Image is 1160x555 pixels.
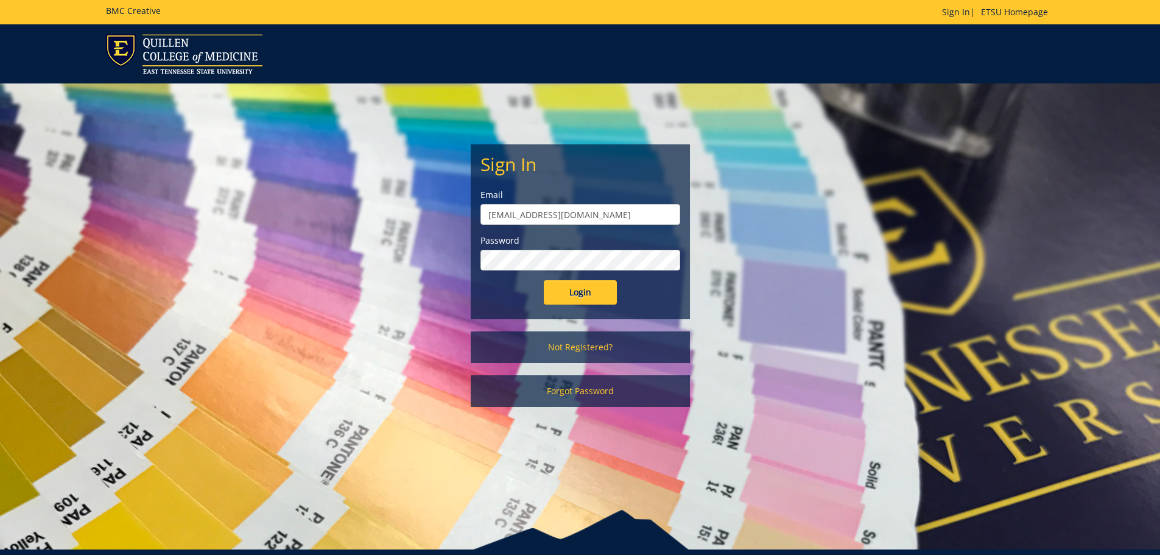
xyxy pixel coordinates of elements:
label: Password [480,235,680,247]
h2: Sign In [480,154,680,174]
input: Login [544,280,617,305]
a: Forgot Password [471,375,690,407]
a: ETSU Homepage [975,6,1054,18]
img: ETSU logo [106,34,262,74]
label: Email [480,189,680,201]
a: Not Registered? [471,331,690,363]
p: | [942,6,1054,18]
a: Sign In [942,6,970,18]
h5: BMC Creative [106,6,161,15]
